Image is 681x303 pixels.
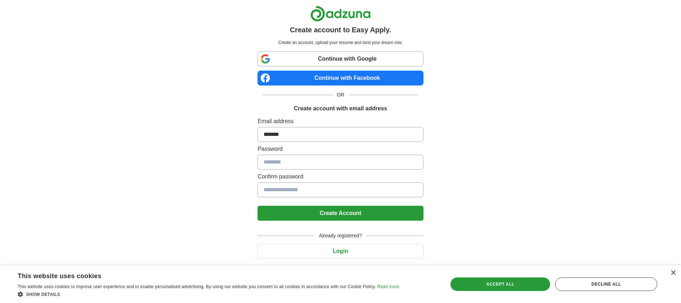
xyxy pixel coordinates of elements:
a: Login [258,248,423,254]
div: Decline all [555,277,657,291]
h1: Create account with email address [294,104,387,113]
span: Already registered? [315,232,366,239]
a: Read more, opens a new window [377,284,399,289]
button: Login [258,244,423,259]
a: Continue with Google [258,51,423,66]
span: Show details [26,292,60,297]
img: Adzuna logo [310,6,371,22]
h1: Create account to Easy Apply. [290,24,391,35]
div: Accept all [450,277,550,291]
label: Password [258,145,423,153]
a: Continue with Facebook [258,71,423,86]
div: Close [670,270,676,276]
label: Email address [258,117,423,126]
div: This website uses cookies [18,270,381,280]
div: Show details [18,291,399,298]
span: This website uses cookies to improve user experience and to enable personalised advertising. By u... [18,284,376,289]
label: Confirm password [258,172,423,181]
button: Create Account [258,206,423,221]
span: OR [333,91,349,99]
p: Create an account, upload your resume and land your dream role. [259,39,422,46]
